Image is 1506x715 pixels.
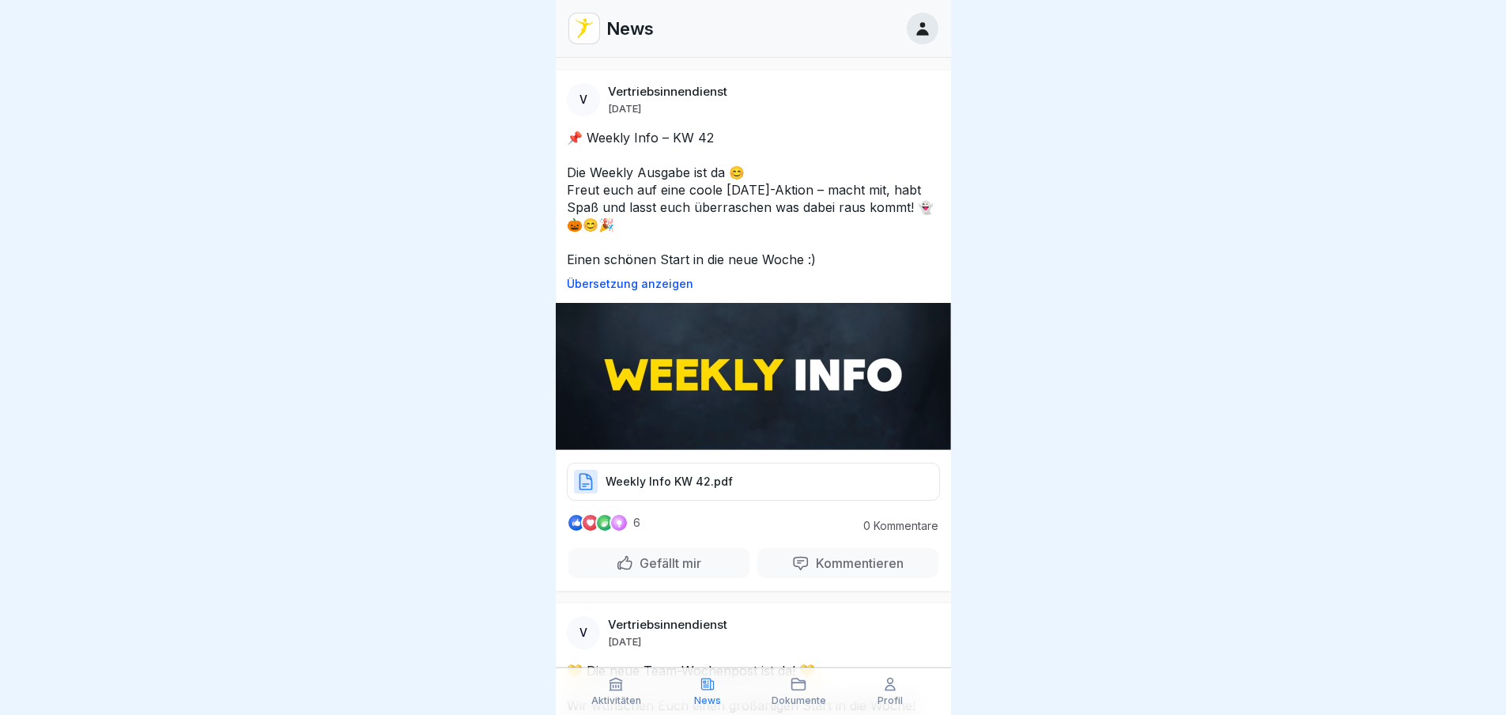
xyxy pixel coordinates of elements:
img: Post Image [556,303,951,450]
p: 0 Kommentare [851,520,938,532]
p: News [606,18,654,39]
p: Gefällt mir [633,555,701,571]
p: [DATE] [608,102,641,115]
div: V [567,616,600,649]
p: Kommentieren [810,555,904,571]
p: Übersetzung anzeigen [567,278,940,290]
p: Vertriebsinnendienst [608,618,727,632]
img: vd4jgc378hxa8p7qw0fvrl7x.png [569,13,599,44]
p: [DATE] [608,635,641,648]
p: Aktivitäten [591,695,641,706]
p: Dokumente [772,695,826,706]
p: News [694,695,721,706]
div: V [567,83,600,116]
p: 📌 Weekly Info – KW 42 Die Weekly Ausgabe ist da 😊 Freut euch auf eine coole [DATE]-Aktion – macht... [567,129,940,268]
p: 6 [633,516,640,529]
p: Profil [878,695,903,706]
p: Weekly Info KW 42.pdf [606,474,733,490]
p: Vertriebsinnendienst [608,85,727,99]
a: Weekly Info KW 42.pdf [567,481,940,497]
